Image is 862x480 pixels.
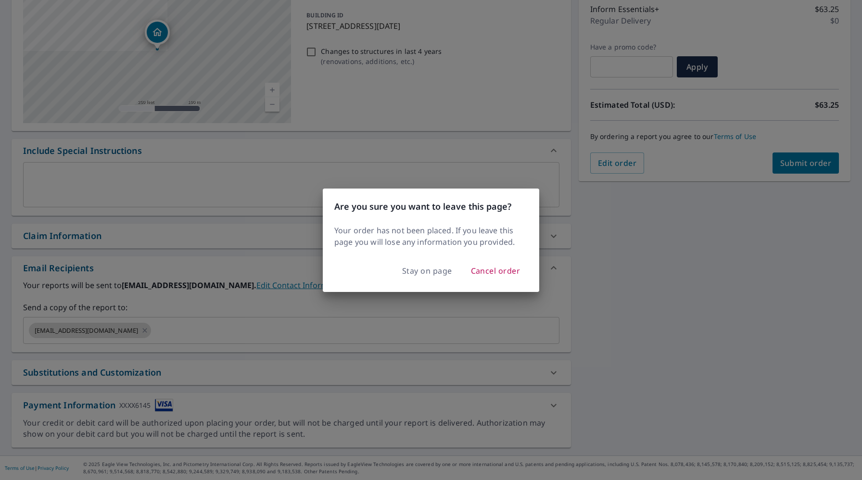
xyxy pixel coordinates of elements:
button: Cancel order [463,261,528,280]
button: Stay on page [395,262,459,280]
span: Cancel order [471,264,520,278]
span: Stay on page [402,264,452,278]
h3: Are you sure you want to leave this page? [334,200,528,213]
p: Your order has not been placed. If you leave this page you will lose any information you provided. [334,225,528,248]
